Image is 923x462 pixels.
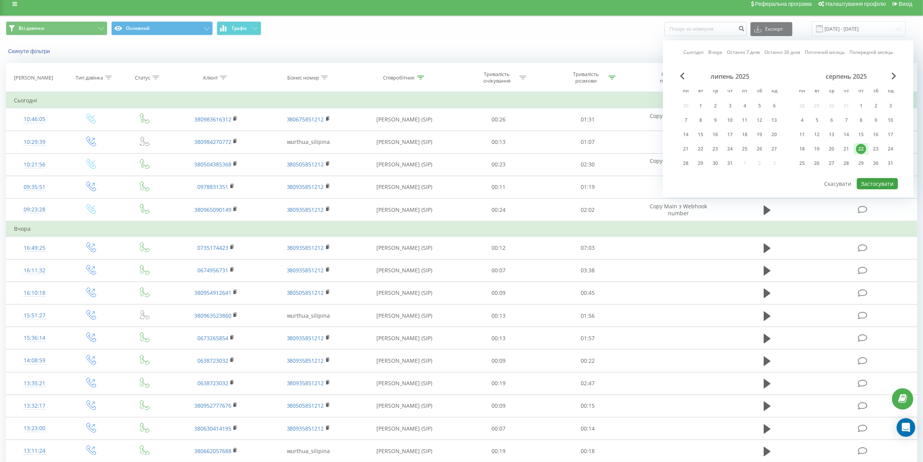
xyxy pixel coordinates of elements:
[454,395,543,417] td: 00:09
[632,108,725,131] td: Copy Main з Webhook number
[708,100,723,112] div: ср 2 лип 2025 р.
[543,131,632,153] td: 01:07
[197,244,228,251] a: 0735174423
[897,418,915,437] div: Open Intercom Messenger
[754,101,764,111] div: 5
[693,157,708,169] div: вт 29 лип 2025 р.
[543,108,632,131] td: 01:31
[678,143,693,155] div: пн 21 лип 2025 р.
[710,130,720,140] div: 16
[14,135,55,150] div: 10:29:39
[708,143,723,155] div: ср 23 лип 2025 р.
[6,21,107,35] button: Всі дзвінки
[355,282,454,304] td: [PERSON_NAME] (SIP)
[809,157,824,169] div: вт 26 серп 2025 р.
[194,425,231,432] a: 380630414195
[885,86,896,97] abbr: неділя
[868,114,883,126] div: сб 9 серп 2025 р.
[854,114,868,126] div: пт 8 серп 2025 р.
[632,199,725,221] td: Copy Main з Webhook number
[355,199,454,221] td: [PERSON_NAME] (SIP)
[14,308,55,323] div: 15:51:27
[14,202,55,217] div: 09:23:28
[454,417,543,440] td: 00:07
[710,144,720,154] div: 23
[752,100,767,112] div: сб 5 лип 2025 р.
[681,130,691,140] div: 14
[355,108,454,131] td: [PERSON_NAME] (SIP)
[809,143,824,155] div: вт 19 серп 2025 р.
[723,129,737,140] div: чт 17 лип 2025 р.
[767,100,782,112] div: нд 6 лип 2025 р.
[355,350,454,372] td: [PERSON_NAME] (SIP)
[454,131,543,153] td: 00:13
[454,350,543,372] td: 00:09
[14,398,55,414] div: 13:32:17
[693,100,708,112] div: вт 1 лип 2025 р.
[678,157,693,169] div: пн 28 лип 2025 р.
[287,425,324,432] a: 380935851212
[543,350,632,372] td: 00:22
[14,443,55,459] div: 13:11:24
[287,74,319,81] div: Бізнес номер
[678,114,693,126] div: пн 7 лип 2025 р.
[355,372,454,395] td: [PERSON_NAME] (SIP)
[812,115,822,125] div: 5
[826,86,837,97] abbr: середа
[287,289,324,296] a: 380505851212
[543,305,632,327] td: 01:56
[708,48,722,56] a: Вчора
[19,25,44,31] span: Всі дзвінки
[355,237,454,259] td: [PERSON_NAME] (SIP)
[543,199,632,221] td: 02:02
[725,101,735,111] div: 3
[217,21,261,35] button: Графік
[825,1,886,7] span: Налаштування профілю
[769,115,779,125] div: 13
[854,100,868,112] div: пт 1 серп 2025 р.
[868,143,883,155] div: сб 23 серп 2025 р.
[767,129,782,140] div: нд 20 лип 2025 р.
[797,144,807,154] div: 18
[797,158,807,168] div: 25
[14,241,55,256] div: 16:49:25
[476,71,518,84] div: Тривалість очікування
[885,101,895,111] div: 3
[871,101,881,111] div: 2
[565,71,607,84] div: Тривалість розмови
[868,100,883,112] div: сб 2 серп 2025 р.
[454,282,543,304] td: 00:09
[871,158,881,168] div: 30
[839,157,854,169] div: чт 28 серп 2025 р.
[454,327,543,350] td: 00:13
[854,157,868,169] div: пт 29 серп 2025 р.
[740,101,750,111] div: 4
[764,48,800,56] a: Останні 30 днів
[543,176,632,198] td: 01:19
[754,130,764,140] div: 19
[543,395,632,417] td: 00:15
[856,115,866,125] div: 8
[812,158,822,168] div: 26
[454,237,543,259] td: 00:12
[805,48,845,56] a: Поточний місяць
[683,48,704,56] a: Сьогодні
[824,129,839,140] div: ср 13 серп 2025 р.
[708,157,723,169] div: ср 30 лип 2025 р.
[14,353,55,368] div: 14:08:59
[656,71,697,84] div: Назва схеми переадресації
[355,176,454,198] td: [PERSON_NAME] (SIP)
[232,26,247,31] span: Графік
[752,129,767,140] div: сб 19 лип 2025 р.
[355,417,454,440] td: [PERSON_NAME] (SIP)
[693,129,708,140] div: вт 15 лип 2025 р.
[755,1,812,7] span: Реферальна програма
[737,114,752,126] div: пт 11 лип 2025 р.
[287,206,324,213] a: 380935851212
[693,114,708,126] div: вт 8 лип 2025 р.
[543,237,632,259] td: 07:03
[194,289,231,296] a: 380954912641
[849,48,893,56] a: Попередній місяць
[680,73,685,80] span: Previous Month
[287,244,324,251] a: 380935851212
